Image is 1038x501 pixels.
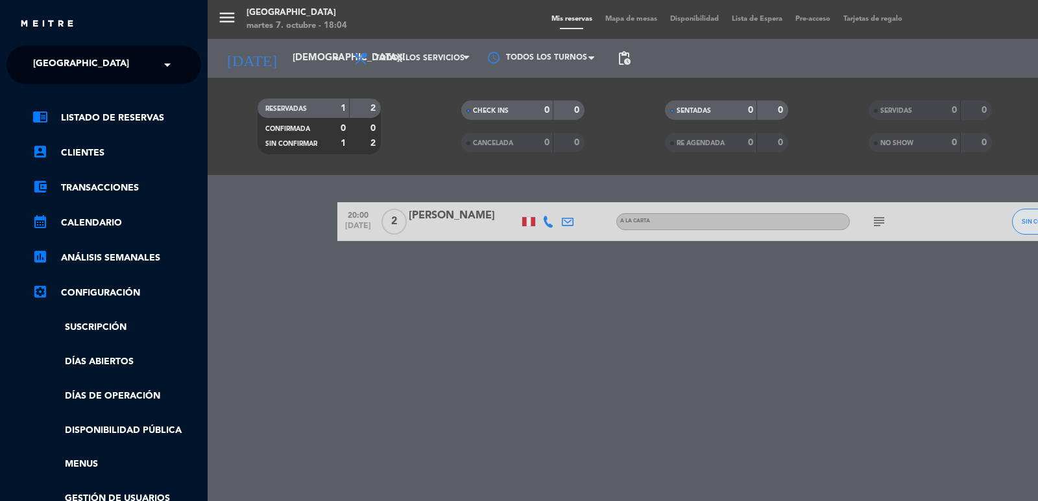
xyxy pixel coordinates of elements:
[32,215,201,231] a: calendar_monthCalendario
[32,320,201,335] a: Suscripción
[32,180,201,196] a: account_balance_walletTransacciones
[33,51,129,78] span: [GEOGRAPHIC_DATA]
[32,144,48,159] i: account_box
[32,214,48,229] i: calendar_month
[32,109,48,124] i: chrome_reader_mode
[32,284,48,299] i: settings_applications
[32,457,201,472] a: Menus
[32,110,201,126] a: chrome_reader_modeListado de Reservas
[32,355,201,369] a: Días abiertos
[32,423,201,438] a: Disponibilidad pública
[32,145,201,161] a: account_boxClientes
[32,285,201,301] a: Configuración
[19,19,75,29] img: MEITRE
[32,249,48,264] i: assessment
[32,179,48,194] i: account_balance_wallet
[32,250,201,266] a: assessmentANÁLISIS SEMANALES
[32,389,201,404] a: Días de Operación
